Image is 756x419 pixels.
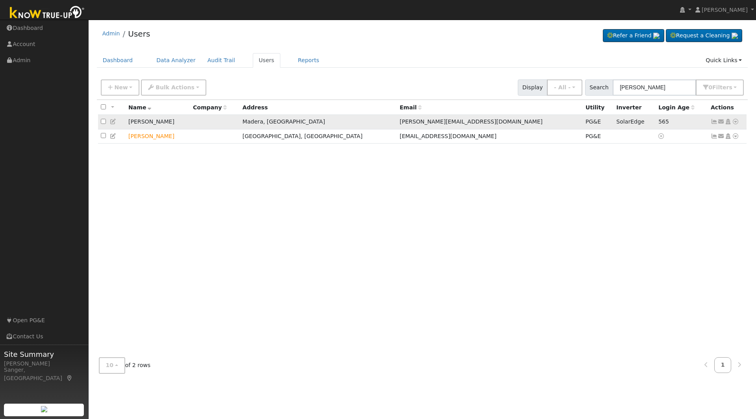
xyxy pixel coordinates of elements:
a: Edit User [110,118,117,125]
span: PG&E [586,133,601,139]
a: Refer a Friend [603,29,664,42]
div: Actions [711,103,744,112]
span: Filter [712,84,732,90]
span: PG&E [586,118,601,125]
a: 1 [714,357,732,373]
td: [PERSON_NAME] [126,115,190,129]
span: Site Summary [4,349,84,360]
td: [GEOGRAPHIC_DATA], [GEOGRAPHIC_DATA] [240,129,397,144]
button: - All - [547,79,582,96]
a: Show Graph [711,118,718,125]
a: Login As [724,118,732,125]
span: Company name [193,104,227,111]
div: Sanger, [GEOGRAPHIC_DATA] [4,366,84,382]
a: Users [253,53,280,68]
a: Admin [102,30,120,37]
div: Address [243,103,394,112]
span: Search [585,79,613,96]
img: Know True-Up [6,4,89,22]
a: Request a Cleaning [666,29,742,42]
button: Bulk Actions [141,79,206,96]
td: Madera, [GEOGRAPHIC_DATA] [240,115,397,129]
span: [PERSON_NAME][EMAIL_ADDRESS][DOMAIN_NAME] [400,118,543,125]
span: s [729,84,732,90]
a: Other actions [732,118,739,126]
span: [EMAIL_ADDRESS][DOMAIN_NAME] [400,133,497,139]
span: Email [400,104,422,111]
input: Search [613,79,696,96]
span: 10 [106,362,114,368]
a: Reports [292,53,325,68]
a: Quick Links [700,53,748,68]
span: of 2 rows [99,357,151,373]
a: No login access [658,133,665,139]
a: Show Graph [711,133,718,139]
a: Map [66,375,73,381]
img: retrieve [732,33,738,39]
a: Users [128,29,150,39]
span: Name [128,104,152,111]
a: SusanayBernardo@ymaIL.COM [718,132,725,140]
a: Audit Trail [202,53,241,68]
div: Inverter [616,103,653,112]
span: 02/06/2024 9:53:27 PM [658,118,669,125]
a: Data Analyzer [150,53,202,68]
a: Other actions [732,132,739,140]
span: SolarEdge [616,118,644,125]
a: Edit User [110,133,117,139]
a: susana_villagomez@yahoo.com [718,118,725,126]
img: retrieve [41,406,47,412]
button: New [101,79,140,96]
div: [PERSON_NAME] [4,360,84,368]
a: Dashboard [97,53,139,68]
img: retrieve [653,33,660,39]
a: Login As [724,133,732,139]
button: 10 [99,357,125,373]
button: 0Filters [696,79,744,96]
div: Utility [586,103,611,112]
span: Display [518,79,547,96]
span: New [114,84,128,90]
td: Lead [126,129,190,144]
span: [PERSON_NAME] [702,7,748,13]
span: Days since last login [658,104,695,111]
span: Bulk Actions [156,84,195,90]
